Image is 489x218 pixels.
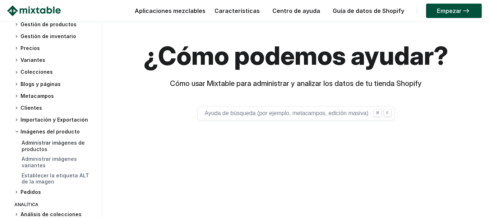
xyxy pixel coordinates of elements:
[20,81,61,87] font: Blogs y páginas
[329,7,408,14] a: Guía de datos de Shopify
[20,45,40,51] font: Precios
[205,110,369,116] font: Ayuda de búsqueda (por ejemplo, metacampos, edición masiva)
[386,111,389,115] font: K
[437,7,461,14] font: Empezar
[22,140,85,152] a: Administrar imágenes de productos
[135,7,206,14] font: Aplicaciones mezclables
[20,128,80,135] font: Imágenes del producto
[269,7,324,14] a: Centro de ayuda
[7,5,61,16] img: Logotipo mezclable
[197,106,395,121] button: Ayuda de búsqueda (por ejemplo, metacampos, edición masiva) ⌘ K
[20,211,82,217] font: Análisis de colecciones
[20,117,88,123] font: Importación y Exportación
[22,156,77,168] a: Administrar imágenes variantes
[20,33,76,39] font: Gestión de inventario
[20,57,45,63] font: Variantes
[272,7,320,14] font: Centro de ayuda
[143,40,448,71] font: ¿Cómo podemos ayudar?
[211,7,263,14] a: Características
[461,9,471,13] img: arrow-right.svg
[214,7,260,14] font: Características
[20,69,53,75] font: Colecciones
[14,202,38,207] font: Analítica
[20,105,42,111] font: Clientes
[22,172,89,185] a: Establecer la etiqueta ALT de la imagen
[333,7,404,14] font: Guía de datos de Shopify
[20,21,77,27] font: Gestión de productos
[20,93,54,99] font: Metacampos
[426,4,482,18] a: Empezar
[20,189,41,195] font: Pedidos
[170,79,422,88] font: Cómo usar Mixtable para administrar y analizar los datos de tu tienda Shopify
[376,111,379,115] font: ⌘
